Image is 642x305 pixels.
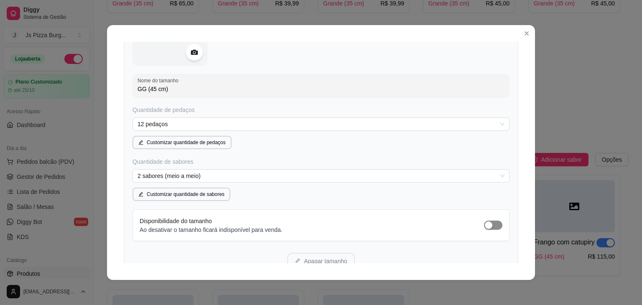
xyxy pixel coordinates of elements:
span: edit [138,140,143,145]
button: Close [520,27,533,40]
span: 12 pedaços [138,118,504,130]
div: Quantidade de pedaços [132,106,510,114]
label: Disponibilidade do tamanho [140,218,212,224]
button: editCustomizar quantidade de pedaços [132,136,232,149]
div: Quantidade de sabores [132,158,510,166]
label: Nome do tamanho [138,77,181,84]
span: 2 sabores (meio a meio) [138,170,504,182]
span: edit [138,192,143,197]
input: Nome do tamanho [138,85,504,93]
button: editCustomizar quantidade de sabores [132,188,230,201]
p: Ao desativar o tamanho ficará indisponível para venda. [140,226,283,234]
